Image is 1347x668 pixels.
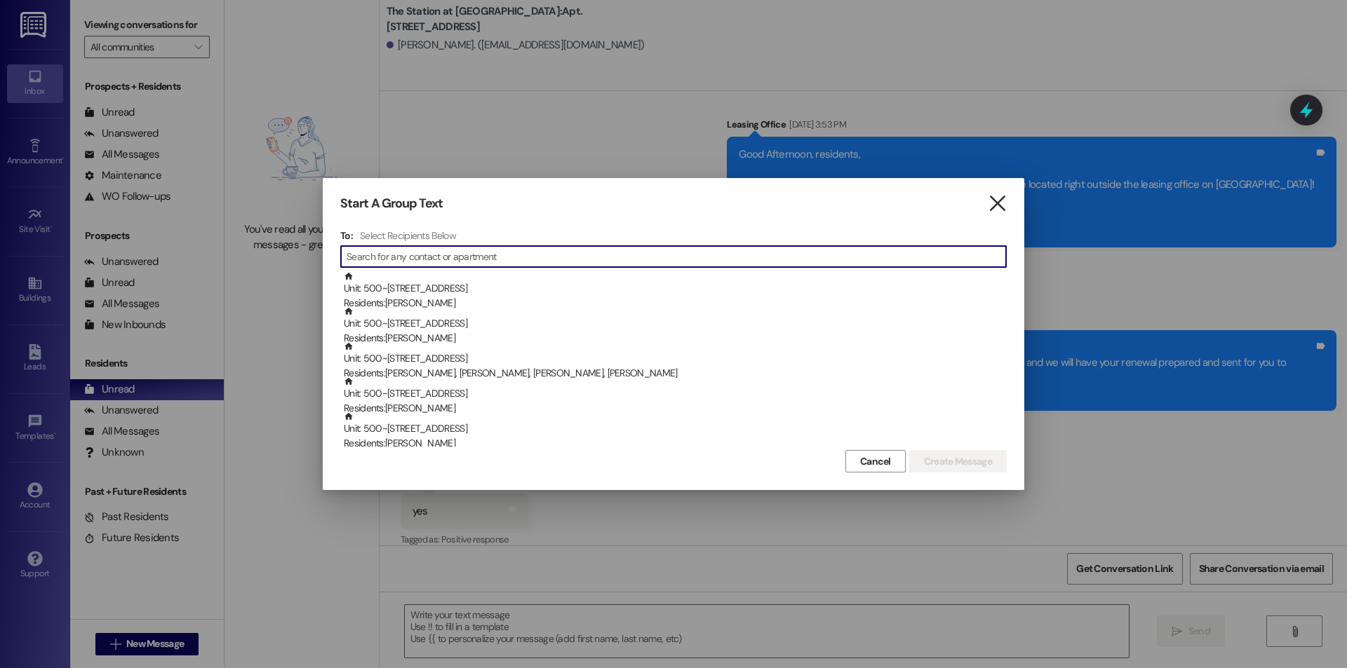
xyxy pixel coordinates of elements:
[344,366,1007,381] div: Residents: [PERSON_NAME], [PERSON_NAME], [PERSON_NAME], [PERSON_NAME]
[344,341,1007,381] div: Unit: 500~[STREET_ADDRESS]
[344,401,1007,416] div: Residents: [PERSON_NAME]
[344,411,1007,451] div: Unit: 500~[STREET_ADDRESS]
[340,341,1007,376] div: Unit: 500~[STREET_ADDRESS]Residents:[PERSON_NAME], [PERSON_NAME], [PERSON_NAME], [PERSON_NAME]
[340,271,1007,306] div: Unit: 500~[STREET_ADDRESS]Residents:[PERSON_NAME]
[988,196,1007,211] i: 
[845,450,906,472] button: Cancel
[340,306,1007,341] div: Unit: 500~[STREET_ADDRESS]Residents:[PERSON_NAME]
[340,376,1007,411] div: Unit: 500~[STREET_ADDRESS]Residents:[PERSON_NAME]
[340,196,443,212] h3: Start A Group Text
[344,296,1007,311] div: Residents: [PERSON_NAME]
[909,450,1007,472] button: Create Message
[344,436,1007,451] div: Residents: [PERSON_NAME]
[340,411,1007,447] div: Unit: 500~[STREET_ADDRESS]Residents:[PERSON_NAME]
[924,454,992,469] span: Create Message
[344,376,1007,416] div: Unit: 500~[STREET_ADDRESS]
[340,229,353,242] h3: To:
[344,271,1007,311] div: Unit: 500~[STREET_ADDRESS]
[347,247,1006,266] input: Search for any contact or apartment
[344,306,1007,346] div: Unit: 500~[STREET_ADDRESS]
[344,331,1007,346] div: Residents: [PERSON_NAME]
[360,229,456,242] h4: Select Recipients Below
[860,454,891,469] span: Cancel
